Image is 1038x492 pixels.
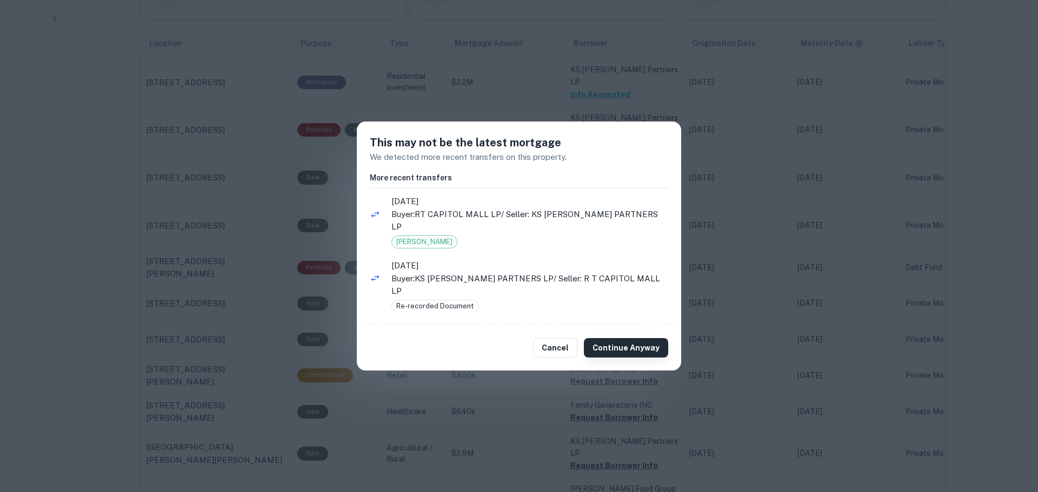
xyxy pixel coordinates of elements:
[391,208,668,233] p: Buyer: RT CAPITOL MALL LP / Seller: KS [PERSON_NAME] PARTNERS LP
[392,301,478,312] span: Re-recorded Document
[391,259,668,272] span: [DATE]
[370,172,668,184] h6: More recent transfers
[391,195,668,208] span: [DATE]
[584,338,668,358] button: Continue Anyway
[370,134,668,151] h5: This may not be the latest mortgage
[370,151,668,164] p: We detected more recent transfers on this property.
[391,300,478,313] div: Re-recorded Document
[391,235,457,248] div: Grant Deed
[533,338,577,358] button: Cancel
[984,406,1038,457] iframe: Chat Widget
[391,272,668,298] p: Buyer: KS [PERSON_NAME] PARTNERS LP / Seller: R T CAPITOL MALL LP
[392,237,457,247] span: [PERSON_NAME]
